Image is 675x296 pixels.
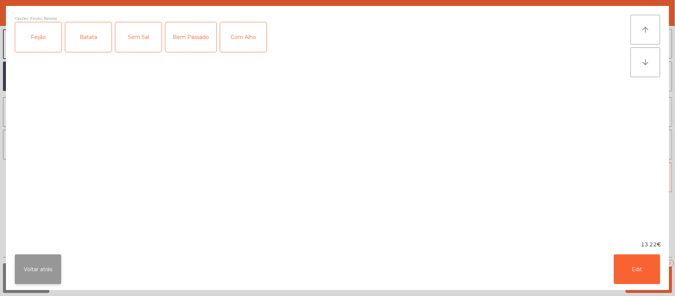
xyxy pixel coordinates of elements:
div: Bem Passado [165,22,216,52]
span: (Feijão, Batata) [30,15,57,22]
i: arrow_downward [641,58,650,67]
i: arrow_upward [641,25,650,34]
button: arrow_upward [631,15,660,45]
div: Batata [65,22,112,52]
span: Opções [15,15,28,22]
button: arrow_downward [631,47,660,77]
button: Edit [614,254,660,284]
div: 13.22€ [6,241,669,249]
div: Com Alho [220,22,267,52]
button: Voltar atrás [15,254,61,284]
div: Feijão [15,22,62,52]
div: Sem Sal [115,22,162,52]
